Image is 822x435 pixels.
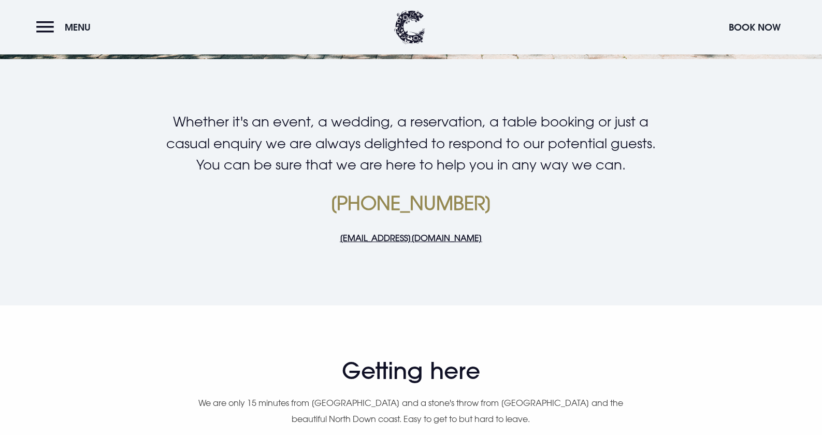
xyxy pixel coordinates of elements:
p: We are only 15 minutes from [GEOGRAPHIC_DATA] and a stone's throw from [GEOGRAPHIC_DATA] and the ... [185,395,637,427]
button: Book Now [724,16,786,38]
p: Whether it's an event, a wedding, a reservation, a table booking or just a casual enquiry we are ... [164,111,657,176]
span: Menu [65,21,91,33]
h2: Getting here [111,357,710,385]
img: Clandeboye Lodge [394,10,425,44]
button: Menu [36,16,96,38]
a: [PHONE_NUMBER] [330,192,492,214]
a: [EMAIL_ADDRESS][DOMAIN_NAME] [340,233,482,243]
